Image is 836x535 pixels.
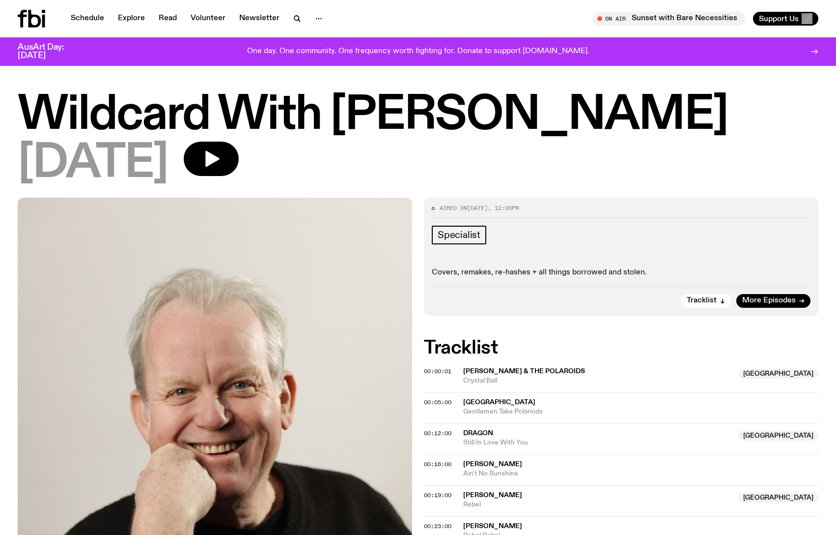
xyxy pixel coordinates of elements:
span: Support Us [759,14,799,23]
span: , 12:00pm [488,204,519,212]
span: Dragon [463,430,493,437]
button: 00:16:00 [424,462,451,467]
h1: Wildcard With [PERSON_NAME] [18,93,818,138]
a: Read [153,12,183,26]
span: Gentlemen Take Polariods [463,407,818,416]
p: One day. One community. One frequency worth fighting for. Donate to support [DOMAIN_NAME]. [247,47,589,56]
h2: Tracklist [424,339,818,357]
span: [GEOGRAPHIC_DATA] [463,399,535,406]
button: 00:23:00 [424,524,451,529]
span: Crystal Ball [463,376,732,386]
button: 00:05:00 [424,400,451,405]
span: 00:16:00 [424,460,451,468]
span: [GEOGRAPHIC_DATA] [738,369,818,379]
span: 00:12:00 [424,429,451,437]
a: More Episodes [736,294,810,308]
button: 00:00:01 [424,369,451,374]
span: [GEOGRAPHIC_DATA] [738,493,818,503]
span: Aired on [440,204,467,212]
button: 00:12:00 [424,431,451,436]
span: Specialist [438,230,480,240]
span: 00:00:01 [424,367,451,375]
button: Support Us [753,12,818,26]
span: More Episodes [742,297,796,304]
span: [DATE] [467,204,488,212]
span: 00:05:00 [424,398,451,406]
span: Tracklist [687,297,717,304]
span: 00:23:00 [424,522,451,530]
a: Specialist [432,226,486,244]
button: 00:19:00 [424,493,451,498]
span: Ain't No Sunshine [463,469,818,478]
p: Covers, remakes, re-hashes + all things borrowed and stolen. [432,268,810,277]
a: Schedule [65,12,110,26]
span: [PERSON_NAME] [463,461,522,468]
h3: AusArt Day: [DATE] [18,43,81,60]
button: Tracklist [681,294,731,308]
span: [DATE] [18,142,168,186]
span: [PERSON_NAME] [463,523,522,530]
span: [GEOGRAPHIC_DATA] [738,431,818,441]
span: [PERSON_NAME] [463,492,522,499]
span: Still In Love With You [463,438,732,447]
a: Volunteer [185,12,231,26]
a: Explore [112,12,151,26]
a: Newsletter [233,12,285,26]
span: [PERSON_NAME] & The Polaroids [463,368,585,375]
span: Rebel [463,500,732,509]
span: 00:19:00 [424,491,451,499]
button: On AirSunset with Bare Necessities [592,12,745,26]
